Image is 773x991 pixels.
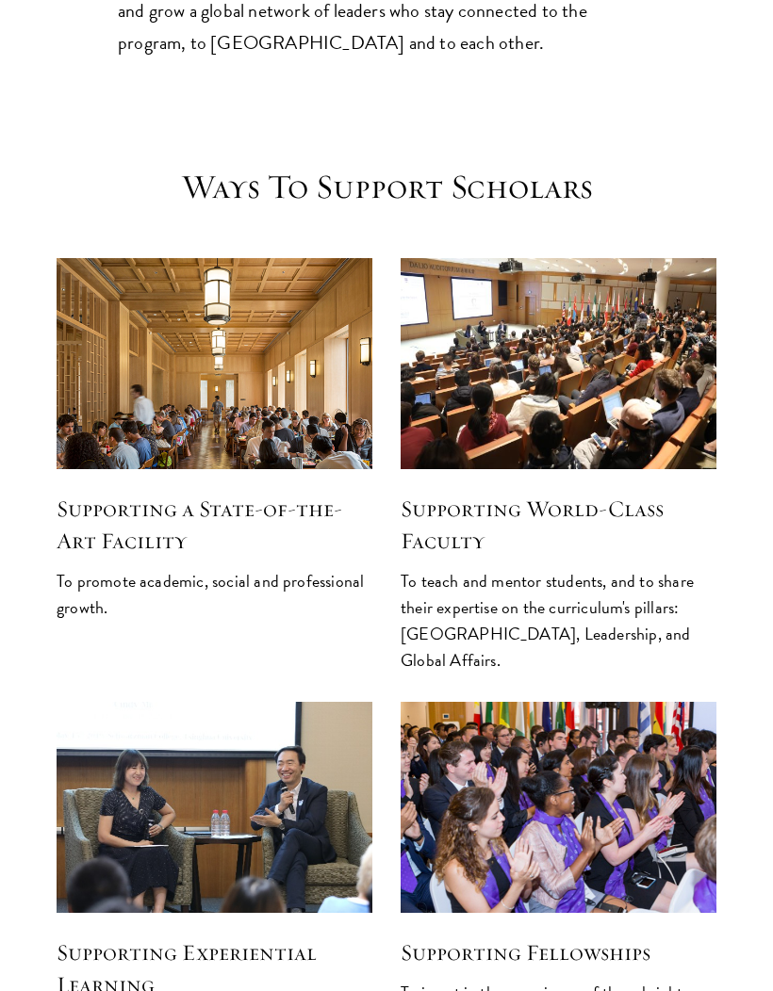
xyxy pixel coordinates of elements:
[401,568,716,674] p: To teach and mentor students, and to share their expertise on the curriculum's pillars: [GEOGRAPH...
[57,568,372,621] p: To promote academic, social and professional growth.
[401,493,716,557] h5: Supporting World-Class Faculty
[57,493,372,557] h5: Supporting a State-of-the-Art Facility
[57,167,716,207] h1: Ways To Support Scholars
[401,936,716,968] h5: Supporting Fellowships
